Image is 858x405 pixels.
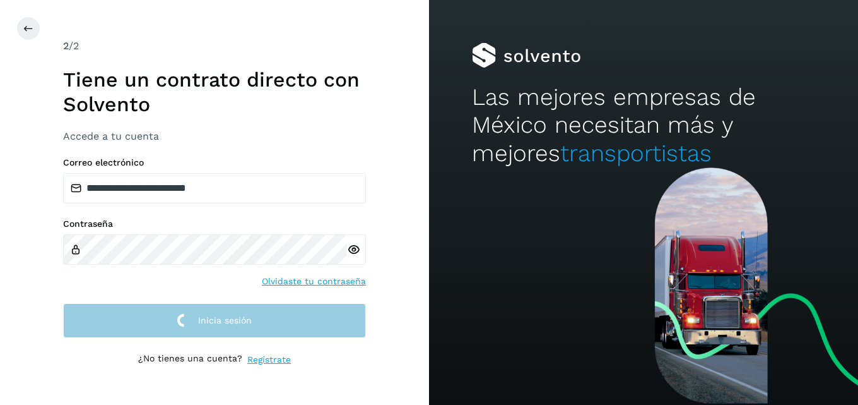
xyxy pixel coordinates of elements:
[63,130,366,142] h3: Accede a tu cuenta
[472,83,815,167] h2: Las mejores empresas de México necesitan más y mejores
[247,353,291,366] a: Regístrate
[63,40,69,52] span: 2
[262,275,366,288] a: Olvidaste tu contraseña
[63,303,366,338] button: Inicia sesión
[63,39,366,54] div: /2
[138,353,242,366] p: ¿No tienes una cuenta?
[560,140,712,167] span: transportistas
[63,157,366,168] label: Correo electrónico
[198,316,252,325] span: Inicia sesión
[63,68,366,116] h1: Tiene un contrato directo con Solvento
[63,219,366,229] label: Contraseña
